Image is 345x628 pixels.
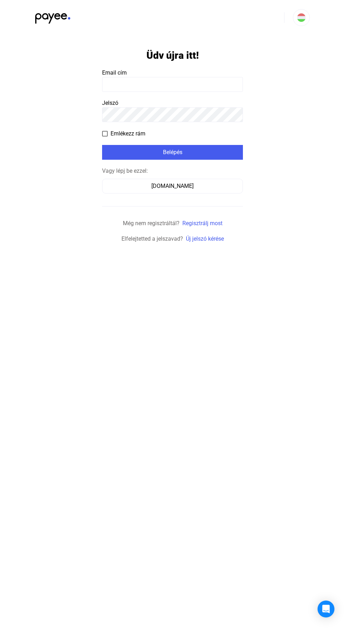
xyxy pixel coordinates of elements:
[105,182,240,190] div: [DOMAIN_NAME]
[102,145,243,160] button: Belépés
[121,235,183,242] span: Elfelejtetted a jelszavad?
[111,129,145,138] span: Emlékezz rám
[102,100,118,106] span: Jelszó
[293,9,310,26] button: HU
[182,220,222,227] a: Regisztrálj most
[123,220,180,227] span: Még nem regisztráltál?
[102,69,127,76] span: Email cím
[102,183,243,189] a: [DOMAIN_NAME]
[318,601,334,617] div: Open Intercom Messenger
[146,49,199,62] h1: Üdv újra itt!
[104,148,241,157] div: Belépés
[186,235,224,242] a: Új jelszó kérése
[297,13,306,22] img: HU
[35,9,70,24] img: black-payee-blue-dot.svg
[102,179,243,194] button: [DOMAIN_NAME]
[102,167,243,175] div: Vagy lépj be ezzel:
